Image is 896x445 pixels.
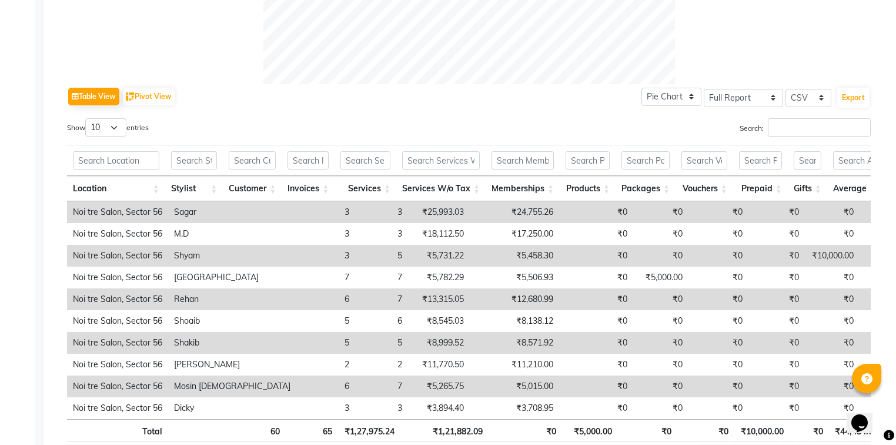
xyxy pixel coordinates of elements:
[633,223,688,245] td: ₹0
[805,310,860,332] td: ₹0
[296,310,355,332] td: 5
[296,245,355,267] td: 3
[805,201,860,223] td: ₹0
[168,223,296,245] td: M.D
[223,176,282,201] th: Customer: activate to sort column ascending
[171,151,218,170] input: Search Stylist
[688,201,748,223] td: ₹0
[492,151,554,170] input: Search Memberships
[408,310,470,332] td: ₹8,545.03
[633,288,688,310] td: ₹0
[688,267,748,288] td: ₹0
[296,223,355,245] td: 3
[470,288,559,310] td: ₹12,680.99
[688,288,748,310] td: ₹0
[621,151,670,170] input: Search Packages
[688,223,748,245] td: ₹0
[688,376,748,397] td: ₹0
[227,419,286,442] th: 60
[67,176,165,201] th: Location: activate to sort column ascending
[788,176,827,201] th: Gifts: activate to sort column ascending
[688,354,748,376] td: ₹0
[633,354,688,376] td: ₹0
[296,288,355,310] td: 6
[165,176,223,201] th: Stylist: activate to sort column ascending
[805,376,860,397] td: ₹0
[168,310,296,332] td: Shoaib
[805,288,860,310] td: ₹0
[559,332,633,354] td: ₹0
[559,397,633,419] td: ₹0
[67,397,168,419] td: Noi tre Salon, Sector 56
[790,419,829,442] th: ₹0
[733,176,788,201] th: Prepaid: activate to sort column ascending
[67,118,149,137] label: Show entries
[739,151,782,170] input: Search Prepaid
[748,354,805,376] td: ₹0
[559,354,633,376] td: ₹0
[408,245,470,267] td: ₹5,731.22
[355,223,408,245] td: 3
[837,88,870,108] button: Export
[296,267,355,288] td: 7
[408,267,470,288] td: ₹5,782.29
[618,419,677,442] th: ₹0
[805,245,860,267] td: ₹10,000.00
[355,288,408,310] td: 7
[67,332,168,354] td: Noi tre Salon, Sector 56
[470,223,559,245] td: ₹17,250.00
[67,419,168,442] th: Total
[286,419,339,442] th: 65
[847,398,884,433] iframe: chat widget
[470,376,559,397] td: ₹5,015.00
[168,397,296,419] td: Dicky
[335,176,396,201] th: Services: activate to sort column ascending
[168,354,296,376] td: [PERSON_NAME]
[123,88,175,105] button: Pivot View
[805,267,860,288] td: ₹0
[559,267,633,288] td: ₹0
[833,151,877,170] input: Search Average
[67,354,168,376] td: Noi tre Salon, Sector 56
[67,310,168,332] td: Noi tre Salon, Sector 56
[616,176,676,201] th: Packages: activate to sort column ascending
[296,376,355,397] td: 6
[688,332,748,354] td: ₹0
[408,376,470,397] td: ₹5,265.75
[633,201,688,223] td: ₹0
[402,151,480,170] input: Search Services W/o Tax
[355,267,408,288] td: 7
[168,376,296,397] td: Mosin [DEMOGRAPHIC_DATA]
[168,332,296,354] td: Shakib
[633,332,688,354] td: ₹0
[559,201,633,223] td: ₹0
[355,354,408,376] td: 2
[408,397,470,419] td: ₹3,894.40
[681,151,727,170] input: Search Vouchers
[688,245,748,267] td: ₹0
[633,267,688,288] td: ₹5,000.00
[340,151,390,170] input: Search Services
[355,397,408,419] td: 3
[408,288,470,310] td: ₹13,315.05
[794,151,821,170] input: Search Gifts
[748,332,805,354] td: ₹0
[470,397,559,419] td: ₹3,708.95
[168,245,296,267] td: Shyam
[829,419,884,442] th: ₹44,484.01
[67,267,168,288] td: Noi tre Salon, Sector 56
[559,245,633,267] td: ₹0
[633,310,688,332] td: ₹0
[296,332,355,354] td: 5
[470,267,559,288] td: ₹5,506.93
[168,201,296,223] td: Sagar
[168,267,296,288] td: [GEOGRAPHIC_DATA]
[470,201,559,223] td: ₹24,755.26
[559,376,633,397] td: ₹0
[562,419,618,442] th: ₹5,000.00
[768,118,871,137] input: Search:
[287,151,329,170] input: Search Invoices
[408,223,470,245] td: ₹18,112.50
[805,354,860,376] td: ₹0
[355,245,408,267] td: 5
